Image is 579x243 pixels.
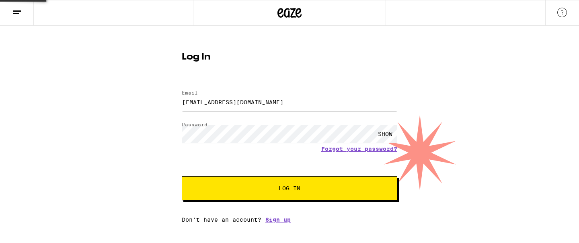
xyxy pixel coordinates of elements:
span: Log In [279,185,300,191]
a: Forgot your password? [321,146,397,152]
button: Log In [182,176,397,200]
div: Don't have an account? [182,216,397,223]
div: SHOW [373,125,397,143]
label: Email [182,90,198,95]
h1: Log In [182,52,397,62]
a: Sign up [265,216,291,223]
input: Email [182,93,397,111]
label: Password [182,122,207,127]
